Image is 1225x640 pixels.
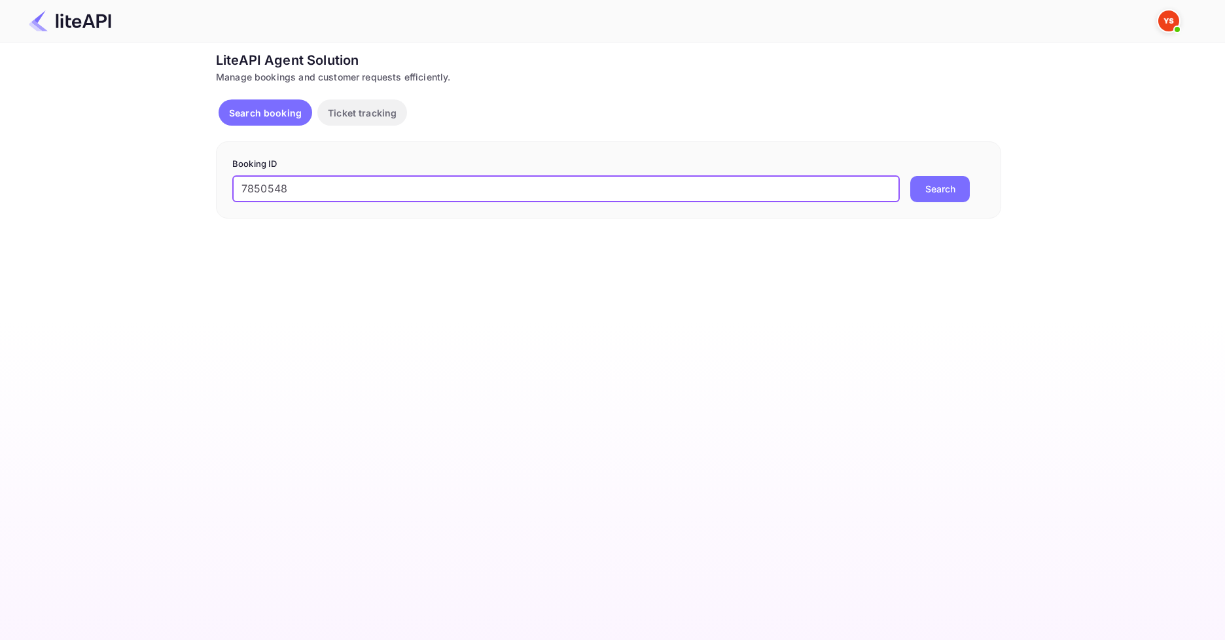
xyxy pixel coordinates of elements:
img: Yandex Support [1158,10,1179,31]
p: Booking ID [232,158,985,171]
img: LiteAPI Logo [29,10,111,31]
input: Enter Booking ID (e.g., 63782194) [232,176,900,202]
div: LiteAPI Agent Solution [216,50,1001,70]
p: Search booking [229,106,302,120]
p: Ticket tracking [328,106,397,120]
button: Search [910,176,970,202]
div: Manage bookings and customer requests efficiently. [216,70,1001,84]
